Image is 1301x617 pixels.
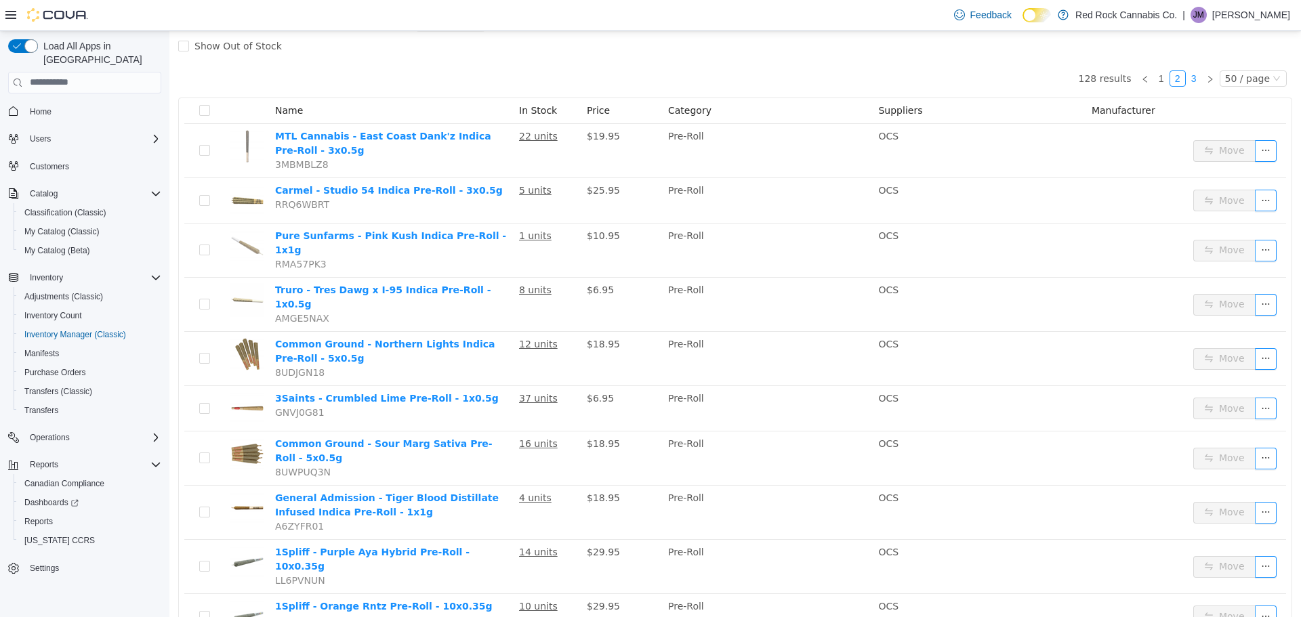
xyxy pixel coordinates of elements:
[30,432,70,443] span: Operations
[20,9,118,20] span: Show Out of Stock
[3,455,167,474] button: Reports
[14,531,167,550] button: [US_STATE] CCRS
[1056,40,1100,55] div: 50 / page
[493,509,703,563] td: Pre-Roll
[19,242,96,259] a: My Catalog (Beta)
[350,74,388,85] span: In Stock
[709,307,729,318] span: OCS
[24,559,161,576] span: Settings
[1086,574,1107,596] button: icon: ellipsis
[24,535,95,546] span: [US_STATE] CCRS
[19,364,91,381] a: Purchase Orders
[30,563,59,574] span: Settings
[350,253,382,264] u: 8 units
[19,402,161,419] span: Transfers
[19,289,161,305] span: Adjustments (Classic)
[24,386,92,397] span: Transfers (Classic)
[499,74,542,85] span: Category
[24,131,56,147] button: Users
[350,461,382,472] u: 4 units
[106,362,329,373] a: 3Saints - Crumbled Lime Pre-Roll - 1x0.5g
[61,152,95,186] img: Carmel - Studio 54 Indica Pre-Roll - 3x0.5g hero shot
[106,544,156,555] span: LL6PVNUN
[106,168,160,179] span: RRQ6WBRT
[24,291,103,302] span: Adjustments (Classic)
[417,515,451,526] span: $29.95
[24,245,90,256] span: My Catalog (Beta)
[1024,209,1086,230] button: icon: swapMove
[350,100,388,110] u: 22 units
[24,226,100,237] span: My Catalog (Classic)
[1086,209,1107,230] button: icon: ellipsis
[1086,109,1107,131] button: icon: ellipsis
[417,362,445,373] span: $6.95
[1024,525,1086,547] button: icon: swapMove
[1023,22,1023,23] span: Dark Mode
[19,513,161,530] span: Reports
[106,74,133,85] span: Name
[19,494,84,511] a: Dashboards
[106,253,322,278] a: Truro - Tres Dawg x I-95 Indica Pre-Roll - 1x0.5g
[24,348,59,359] span: Manifests
[24,158,161,175] span: Customers
[350,407,388,418] u: 16 units
[14,241,167,260] button: My Catalog (Beta)
[61,460,95,494] img: General Admission - Tiger Blood Distillate Infused Indica Pre-Roll - 1x1g hero shot
[24,131,161,147] span: Users
[106,199,337,224] a: Pure Sunfarms - Pink Kush Indica Pre-Roll - 1x1g
[106,584,154,595] span: EL8632Q2
[19,289,108,305] a: Adjustments (Classic)
[417,253,445,264] span: $6.95
[493,247,703,301] td: Pre-Roll
[27,8,88,22] img: Cova
[19,224,105,240] a: My Catalog (Classic)
[106,435,161,446] span: 8UWPUQ3N
[1024,417,1086,438] button: icon: swapMove
[61,360,95,394] img: 3Saints - Crumbled Lime Pre-Roll - 1x0.5g hero shot
[709,515,729,526] span: OCS
[14,325,167,344] button: Inventory Manager (Classic)
[19,345,161,362] span: Manifests
[3,129,167,148] button: Users
[417,100,451,110] span: $19.95
[709,199,729,210] span: OCS
[493,192,703,247] td: Pre-Roll
[1024,366,1086,388] button: icon: swapMove
[1086,417,1107,438] button: icon: ellipsis
[417,74,440,85] span: Price
[19,383,98,400] a: Transfers (Classic)
[709,362,729,373] span: OCS
[106,154,333,165] a: Carmel - Studio 54 Indica Pre-Roll - 3x0.5g
[1024,471,1086,492] button: icon: swapMove
[61,568,95,602] img: 1Spliff - Orange Rntz Pre-Roll - 10x0.35g hero shot
[493,147,703,192] td: Pre-Roll
[61,252,95,286] img: Truro - Tres Dawg x I-95 Indica Pre-Roll - 1x0.5g hero shot
[19,242,161,259] span: My Catalog (Beta)
[24,429,161,446] span: Operations
[19,513,58,530] a: Reports
[19,364,161,381] span: Purchase Orders
[61,98,95,132] img: MTL Cannabis - East Coast Dank'z Indica Pre-Roll - 3x0.5g hero shot
[1086,471,1107,492] button: icon: ellipsis
[24,186,63,202] button: Catalog
[106,128,159,139] span: 3MBMBLZ8
[350,362,388,373] u: 37 units
[61,198,95,232] img: Pure Sunfarms - Pink Kush Indica Pre-Roll - 1x1g hero shot
[1086,158,1107,180] button: icon: ellipsis
[24,310,82,321] span: Inventory Count
[106,461,329,486] a: General Admission - Tiger Blood Distillate Infused Indica Pre-Roll - 1x1g
[14,222,167,241] button: My Catalog (Classic)
[14,287,167,306] button: Adjustments (Classic)
[493,400,703,454] td: Pre-Roll
[709,461,729,472] span: OCS
[1024,263,1086,284] button: icon: swapMove
[30,272,63,283] span: Inventory
[417,461,451,472] span: $18.95
[1103,43,1111,53] i: icon: down
[1212,7,1290,23] p: [PERSON_NAME]
[709,74,753,85] span: Suppliers
[350,154,382,165] u: 5 units
[24,158,75,175] a: Customers
[493,454,703,509] td: Pre-Roll
[106,228,157,238] span: RMA57PK3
